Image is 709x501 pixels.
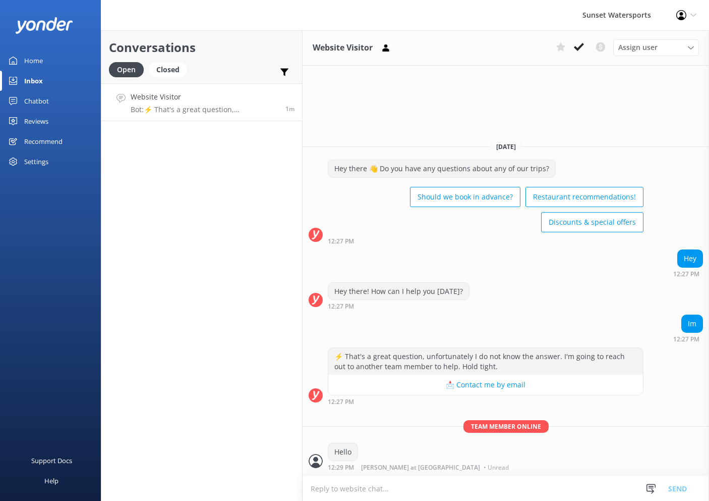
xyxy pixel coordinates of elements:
div: Hey there! How can I help you [DATE]? [328,283,469,300]
strong: 12:27 PM [328,238,354,244]
div: Hey [678,250,702,267]
span: Oct 06 2025 11:27am (UTC -05:00) America/Cancun [285,105,294,113]
h4: Website Visitor [131,91,278,103]
div: Reviews [24,111,48,131]
strong: 12:27 PM [328,399,354,405]
div: Closed [149,62,187,77]
div: Support Docs [31,450,72,471]
a: Open [109,64,149,75]
div: ⚡ That's a great question, unfortunately I do not know the answer. I'm going to reach out to anot... [328,348,643,375]
div: Oct 06 2025 11:27am (UTC -05:00) America/Cancun [673,270,703,277]
a: Website VisitorBot:⚡ That's a great question, unfortunately I do not know the answer. I'm going t... [101,83,302,121]
div: Oct 06 2025 11:27am (UTC -05:00) America/Cancun [328,237,643,244]
div: Oct 06 2025 11:29am (UTC -05:00) America/Cancun [328,464,511,471]
div: Oct 06 2025 11:27am (UTC -05:00) America/Cancun [673,335,703,342]
button: Restaurant recommendations! [525,187,643,207]
span: Team member online [463,420,549,433]
div: Oct 06 2025 11:27am (UTC -05:00) America/Cancun [328,303,469,310]
button: 📩 Contact me by email [328,375,643,395]
img: yonder-white-logo.png [15,17,73,34]
span: [PERSON_NAME] at [GEOGRAPHIC_DATA] [361,465,480,471]
div: Recommend [24,131,63,152]
div: Hello [328,443,358,461]
span: [DATE] [490,142,522,151]
strong: 12:27 PM [673,336,699,342]
p: Bot: ⚡ That's a great question, unfortunately I do not know the answer. I'm going to reach out to... [131,105,278,114]
h2: Conversations [109,38,294,57]
div: Help [44,471,58,491]
strong: 12:29 PM [328,465,354,471]
span: • Unread [484,465,509,471]
div: Open [109,62,144,77]
div: Inbox [24,71,43,91]
a: Closed [149,64,192,75]
div: Hey there 👋 Do you have any questions about any of our trips? [328,160,555,177]
strong: 12:27 PM [673,271,699,277]
div: Im [682,315,702,332]
div: Chatbot [24,91,49,111]
div: Home [24,51,43,71]
strong: 12:27 PM [328,304,354,310]
div: Settings [24,152,48,172]
div: Oct 06 2025 11:27am (UTC -05:00) America/Cancun [328,398,643,405]
div: Assign User [613,39,699,56]
button: Discounts & special offers [541,212,643,232]
span: Assign user [618,42,658,53]
button: Should we book in advance? [410,187,520,207]
h3: Website Visitor [313,41,373,55]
